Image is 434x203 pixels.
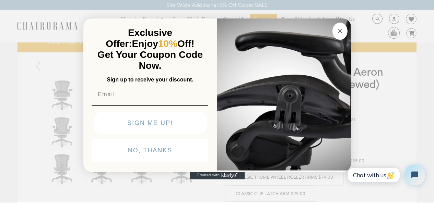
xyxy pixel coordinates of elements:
[132,38,195,49] span: Enjoy Off!
[106,27,172,49] span: Exclusive Offer:
[190,171,245,179] a: Created with Klaviyo - opens in a new tab
[97,49,203,71] span: Get Your Coupon Code Now.
[332,23,348,40] button: Close dialog
[158,38,177,49] span: 10%
[342,159,431,191] iframe: Tidio Chat
[92,88,208,101] input: Email
[94,112,207,134] button: SIGN ME UP!
[217,17,351,170] img: 92d77583-a095-41f6-84e7-858462e0427a.jpeg
[107,77,193,83] span: Sign up to receive your discount.
[92,139,208,162] button: NO, THANKS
